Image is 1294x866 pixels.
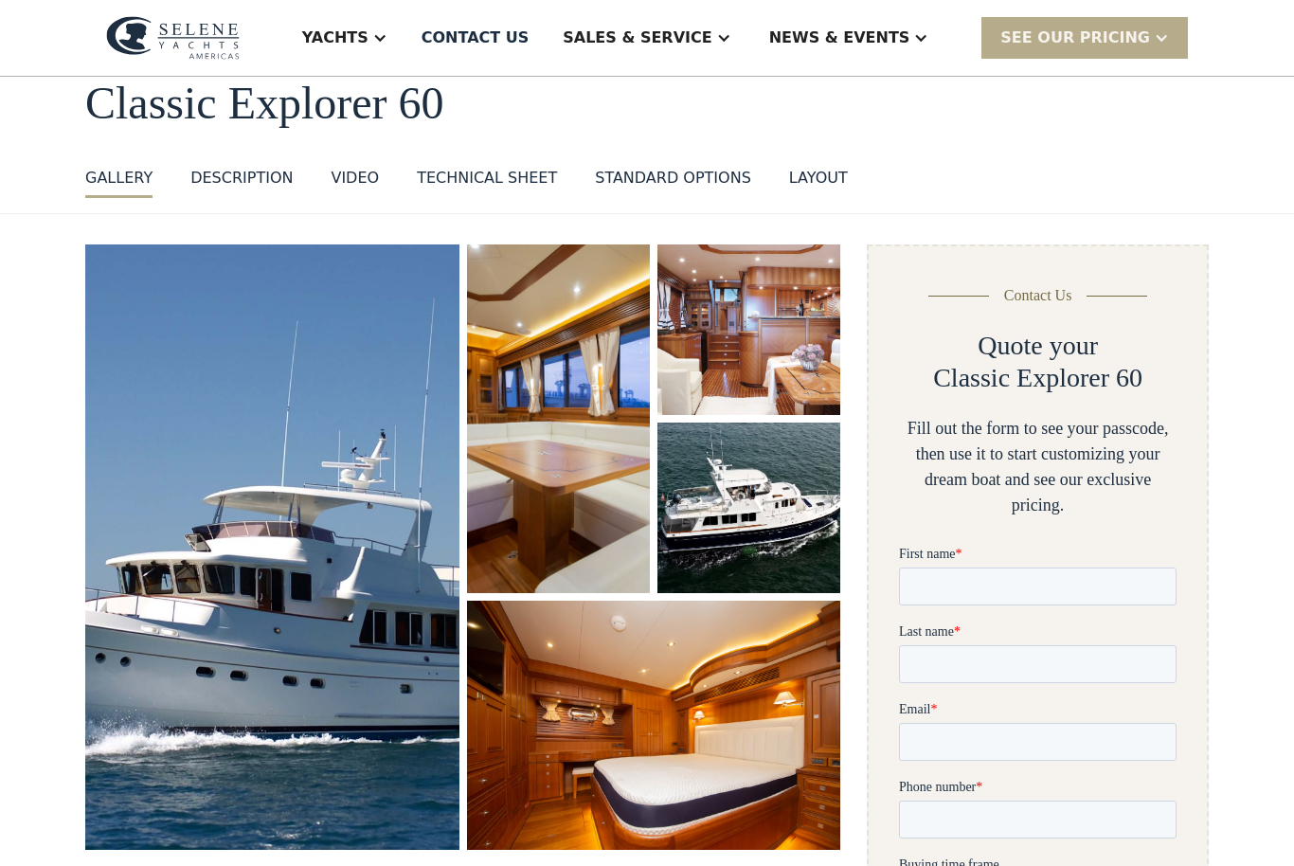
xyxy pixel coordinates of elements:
div: DESCRIPTION [190,167,293,189]
h1: Classic Explorer 60 [85,79,1209,129]
strong: Yes, I’d like to receive SMS updates. [25,791,230,805]
a: DESCRIPTION [190,167,293,198]
div: layout [789,167,848,189]
a: Technical sheet [417,167,557,198]
a: open lightbox [657,244,840,415]
a: layout [789,167,848,198]
span: Tick the box below to receive occasional updates, exclusive offers, and VIP access via text message. [2,665,274,715]
a: GALLERY [85,167,153,198]
h2: Quote your [978,330,1098,362]
div: Contact US [422,27,530,49]
div: standard options [595,167,751,189]
div: GALLERY [85,167,153,189]
div: Technical sheet [417,167,557,189]
input: I want to subscribe to your Newsletter.Unsubscribe any time by clicking the link at the bottom of... [5,850,20,865]
span: Reply STOP to unsubscribe at any time. [5,791,261,822]
div: SEE Our Pricing [1000,27,1150,49]
div: VIDEO [331,167,379,189]
a: open lightbox [467,244,650,593]
div: Contact Us [1004,284,1072,307]
div: Fill out the form to see your passcode, then use it to start customizing your dream boat and see ... [899,416,1177,518]
div: SEE Our Pricing [981,17,1188,58]
div: Yachts [302,27,368,49]
a: open lightbox [467,601,841,850]
h2: Classic Explorer 60 [933,362,1142,394]
div: News & EVENTS [769,27,910,49]
span: We respect your time - only the good stuff, never spam. [2,728,257,761]
input: Yes, I’d like to receive SMS updates.Reply STOP to unsubscribe at any time. [5,787,20,803]
div: Sales & Service [563,27,711,49]
a: standard options [595,167,751,198]
a: open lightbox [85,244,459,850]
a: open lightbox [657,423,840,593]
img: logo [106,16,240,60]
a: VIDEO [331,167,379,198]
